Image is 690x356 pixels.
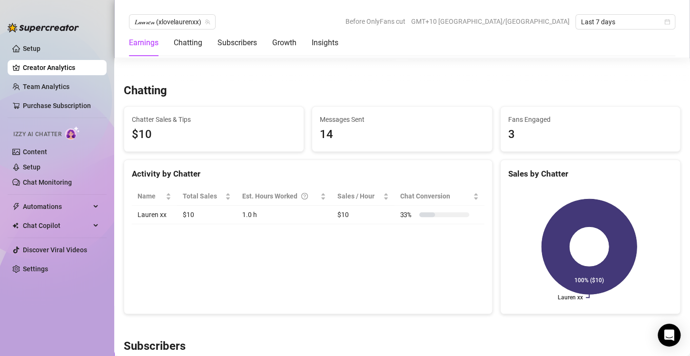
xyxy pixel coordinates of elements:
span: Automations [23,199,90,214]
a: Discover Viral Videos [23,246,87,254]
div: 3 [508,126,672,144]
span: 𝐿𝒶𝓊𝓇𝑒𝓃 (xlovelaurenxx) [135,15,210,29]
span: Name [138,191,164,201]
span: thunderbolt [12,203,20,210]
div: Insights [312,37,338,49]
span: GMT+10 [GEOGRAPHIC_DATA]/[GEOGRAPHIC_DATA] [411,14,570,29]
div: Earnings [129,37,158,49]
div: Open Intercom Messenger [658,324,680,346]
a: Team Analytics [23,83,69,90]
a: Purchase Subscription [23,98,99,113]
span: Chat Copilot [23,218,90,233]
th: Total Sales [177,187,237,206]
div: Subscribers [217,37,257,49]
a: Settings [23,265,48,273]
img: Chat Copilot [12,222,19,229]
span: Before OnlyFans cut [345,14,405,29]
td: $10 [177,206,237,224]
span: team [205,19,210,25]
h3: Subscribers [124,339,186,354]
span: Sales / Hour [337,191,381,201]
img: AI Chatter [65,126,80,140]
th: Name [132,187,177,206]
a: Setup [23,163,40,171]
div: Est. Hours Worked [242,191,318,201]
text: Lauren xx [558,294,583,301]
span: Izzy AI Chatter [13,130,61,139]
a: Content [23,148,47,156]
h3: Chatting [124,83,167,99]
div: Activity by Chatter [132,168,484,180]
img: logo-BBDzfeDw.svg [8,23,79,32]
div: Chatting [174,37,202,49]
span: Total Sales [183,191,223,201]
span: Fans Engaged [508,114,672,125]
div: Growth [272,37,296,49]
span: Messages Sent [320,114,484,125]
th: Chat Conversion [394,187,484,206]
span: 33 % [400,209,415,220]
span: Last 7 days [581,15,670,29]
span: $10 [132,126,296,144]
span: Chat Conversion [400,191,471,201]
td: 1.0 h [237,206,331,224]
a: Chat Monitoring [23,178,72,186]
a: Creator Analytics [23,60,99,75]
span: question-circle [301,191,308,201]
span: Chatter Sales & Tips [132,114,296,125]
span: calendar [664,19,670,25]
td: Lauren xx [132,206,177,224]
th: Sales / Hour [332,187,394,206]
a: Setup [23,45,40,52]
div: 14 [320,126,484,144]
td: $10 [332,206,394,224]
div: Sales by Chatter [508,168,672,180]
